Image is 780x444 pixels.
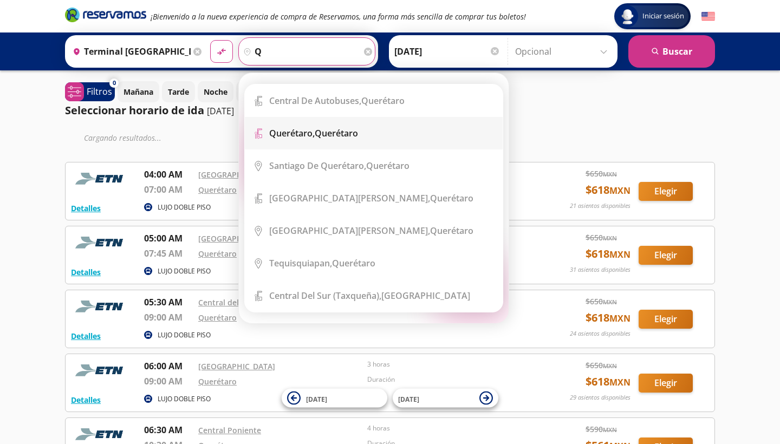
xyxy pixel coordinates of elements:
[236,81,290,102] button: Madrugada
[394,38,500,65] input: Elegir Fecha
[269,95,405,107] div: Querétaro
[639,374,693,393] button: Elegir
[65,6,146,23] i: Brand Logo
[144,247,193,260] p: 07:45 AM
[198,376,237,387] a: Querétaro
[118,81,159,102] button: Mañana
[603,170,617,178] small: MXN
[628,35,715,68] button: Buscar
[586,360,617,371] span: $ 650
[586,423,617,435] span: $ 590
[71,394,101,406] button: Detalles
[144,232,193,245] p: 05:00 AM
[84,133,161,143] em: Cargando resultados ...
[603,426,617,434] small: MXN
[144,183,193,196] p: 07:00 AM
[71,296,131,317] img: RESERVAMOS
[269,290,381,302] b: Central del Sur (taxqueña),
[393,389,498,408] button: [DATE]
[198,169,275,180] a: [GEOGRAPHIC_DATA]
[603,234,617,242] small: MXN
[158,203,211,212] p: LUJO DOBLE PISO
[269,160,366,172] b: Santiago de Querétaro,
[586,246,630,262] span: $ 618
[198,312,237,323] a: Querétaro
[198,297,296,308] a: Central del Sur (Taxqueña)
[609,376,630,388] small: MXN
[609,249,630,260] small: MXN
[239,38,361,65] input: Buscar Destino
[144,360,193,373] p: 06:00 AM
[158,394,211,404] p: LUJO DOBLE PISO
[204,86,227,97] p: Noche
[306,394,327,403] span: [DATE]
[151,11,526,22] em: ¡Bienvenido a la nueva experiencia de compra de Reservamos, una forma más sencilla de comprar tus...
[367,423,531,433] p: 4 horas
[162,81,195,102] button: Tarde
[71,232,131,253] img: RESERVAMOS
[638,11,688,22] span: Iniciar sesión
[144,375,193,388] p: 09:00 AM
[282,389,387,408] button: [DATE]
[398,394,419,403] span: [DATE]
[570,265,630,275] p: 31 asientos disponibles
[269,95,361,107] b: Central de Autobuses,
[269,192,473,204] div: Querétaro
[269,225,430,237] b: [GEOGRAPHIC_DATA][PERSON_NAME],
[198,185,237,195] a: Querétaro
[269,257,332,269] b: Tequisquiapan,
[609,312,630,324] small: MXN
[207,105,234,117] p: [DATE]
[144,296,193,309] p: 05:30 AM
[586,168,617,179] span: $ 650
[168,86,189,97] p: Tarde
[701,10,715,23] button: English
[198,361,275,371] a: [GEOGRAPHIC_DATA]
[586,374,630,390] span: $ 618
[367,360,531,369] p: 3 horas
[71,330,101,342] button: Detalles
[515,38,612,65] input: Opcional
[603,362,617,370] small: MXN
[269,160,409,172] div: Querétaro
[71,360,131,381] img: RESERVAMOS
[586,310,630,326] span: $ 618
[68,38,191,65] input: Buscar Origen
[65,6,146,26] a: Brand Logo
[198,249,237,259] a: Querétaro
[144,423,193,436] p: 06:30 AM
[87,85,112,98] p: Filtros
[65,82,115,101] button: 0Filtros
[65,102,204,119] p: Seleccionar horario de ida
[269,192,430,204] b: [GEOGRAPHIC_DATA][PERSON_NAME],
[639,310,693,329] button: Elegir
[586,296,617,307] span: $ 650
[269,127,315,139] b: Querétaro,
[639,246,693,265] button: Elegir
[570,201,630,211] p: 21 asientos disponibles
[158,266,211,276] p: LUJO DOBLE PISO
[269,127,358,139] div: Querétaro
[269,257,375,269] div: Querétaro
[71,266,101,278] button: Detalles
[586,232,617,243] span: $ 650
[570,329,630,338] p: 24 asientos disponibles
[144,168,193,181] p: 04:00 AM
[158,330,211,340] p: LUJO DOBLE PISO
[639,182,693,201] button: Elegir
[367,375,531,384] p: Duración
[71,168,131,190] img: RESERVAMOS
[144,311,193,324] p: 09:00 AM
[609,185,630,197] small: MXN
[603,298,617,306] small: MXN
[198,81,233,102] button: Noche
[198,425,261,435] a: Central Poniente
[113,79,116,88] span: 0
[71,203,101,214] button: Detalles
[123,86,153,97] p: Mañana
[269,225,473,237] div: Querétaro
[198,233,275,244] a: [GEOGRAPHIC_DATA]
[269,290,470,302] div: [GEOGRAPHIC_DATA]
[570,393,630,402] p: 29 asientos disponibles
[586,182,630,198] span: $ 618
